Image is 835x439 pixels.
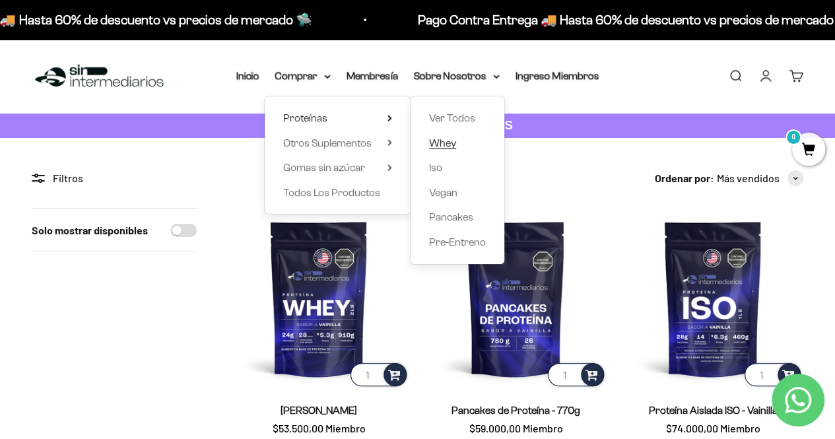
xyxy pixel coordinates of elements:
[283,184,392,201] a: Todos Los Productos
[275,67,331,84] summary: Comprar
[429,184,486,201] a: Vegan
[719,422,760,434] span: Miembro
[347,70,398,81] a: Membresía
[429,112,475,123] span: Ver Todos
[516,70,599,81] a: Ingreso Miembros
[414,67,500,84] summary: Sobre Nosotros
[273,422,323,434] span: $53.500,00
[429,110,486,127] a: Ver Todos
[429,211,473,222] span: Pancakes
[429,137,456,149] span: Whey
[283,137,372,149] span: Otros Suplementos
[717,170,803,187] button: Más vendidos
[648,405,777,416] a: Proteína Aislada ISO - Vainilla
[283,162,365,173] span: Gomas sin azúcar
[32,222,148,239] label: Solo mostrar disponibles
[717,170,780,187] span: Más vendidos
[522,422,562,434] span: Miembro
[325,422,366,434] span: Miembro
[655,170,714,187] span: Ordenar por:
[429,234,486,251] a: Pre-Entreno
[792,143,825,158] a: 0
[429,209,486,226] a: Pancakes
[429,187,457,198] span: Vegan
[32,170,197,187] div: Filtros
[283,110,392,127] summary: Proteínas
[283,112,327,123] span: Proteínas
[283,135,392,152] summary: Otros Suplementos
[429,135,486,152] a: Whey
[451,405,580,416] a: Pancakes de Proteína - 770g
[283,187,380,198] span: Todos Los Productos
[429,162,442,173] span: Iso
[236,70,259,81] a: Inicio
[429,159,486,176] a: Iso
[469,422,520,434] span: $59.000,00
[665,422,718,434] span: $74.000,00
[429,236,486,248] span: Pre-Entreno
[785,129,801,145] mark: 0
[281,405,357,416] a: [PERSON_NAME]
[283,159,392,176] summary: Gomas sin azúcar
